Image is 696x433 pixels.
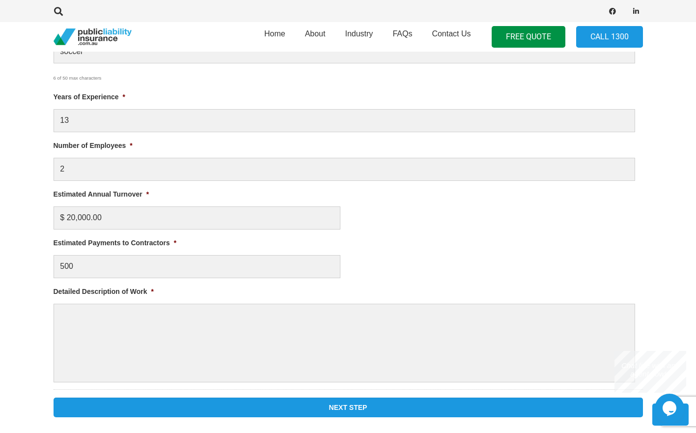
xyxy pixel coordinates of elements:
[392,29,412,38] span: FAQs
[606,4,619,18] a: Facebook
[614,351,686,393] iframe: chat widget
[254,19,295,55] a: Home
[54,398,643,417] input: Next Step
[629,4,643,18] a: LinkedIn
[345,29,373,38] span: Industry
[54,141,133,150] label: Number of Employees
[264,29,285,38] span: Home
[54,29,132,46] a: pli_logotransparent
[576,26,643,48] a: Call 1300
[652,404,689,426] a: Back to top
[54,65,588,84] div: 6 of 50 max characters
[54,255,340,278] input: $
[54,287,154,296] label: Detailed Description of Work
[655,394,686,423] iframe: chat widget
[432,29,471,38] span: Contact Us
[54,190,149,199] label: Estimated Annual Turnover
[54,92,126,101] label: Years of Experience
[295,19,335,55] a: About
[335,19,383,55] a: Industry
[305,29,326,38] span: About
[54,206,340,230] input: Numbers only
[49,7,69,16] a: Search
[383,19,422,55] a: FAQs
[54,238,177,247] label: Estimated Payments to Contractors
[422,19,480,55] a: Contact Us
[492,26,565,48] a: FREE QUOTE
